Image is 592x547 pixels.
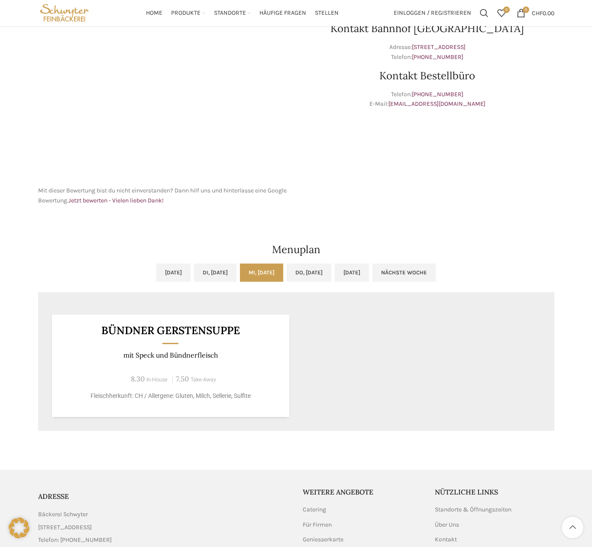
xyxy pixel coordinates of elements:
a: Standorte [214,4,251,22]
a: Do, [DATE] [287,264,331,282]
span: ADRESSE [38,492,69,501]
a: Home [146,4,162,22]
iframe: schwyter bahnhof [38,47,292,177]
span: Bäckerei Schwyter [38,510,88,519]
a: 0 [493,4,510,22]
a: [STREET_ADDRESS] [412,43,466,51]
a: 0 CHF0.00 [512,4,559,22]
span: [STREET_ADDRESS] [38,523,92,532]
p: Mit dieser Bewertung bist du nicht einverstanden? Dann hilf uns und hinterlasse eine Google Bewer... [38,186,292,205]
p: mit Speck und Bündnerfleisch [62,351,278,359]
p: Telefon: E-Mail: [301,90,554,109]
h5: Nützliche Links [435,487,554,497]
a: [EMAIL_ADDRESS][DOMAIN_NAME] [388,100,485,107]
h2: Kontakt Bestellbüro [301,71,554,81]
span: 8.30 [131,374,145,384]
span: Home [146,9,162,17]
div: Main navigation [95,4,389,22]
a: [DATE] [335,264,369,282]
a: Catering [303,505,327,514]
a: Kontakt [435,535,458,544]
a: Mi, [DATE] [240,264,283,282]
a: Standorte & Öffnungszeiten [435,505,512,514]
a: Scroll to top button [562,517,583,538]
span: Produkte [171,9,201,17]
a: Für Firmen [303,521,333,529]
a: [PHONE_NUMBER] [412,91,463,98]
a: Di, [DATE] [194,264,236,282]
a: [DATE] [156,264,191,282]
span: Stellen [315,9,339,17]
h2: Kontakt Bahnhof [GEOGRAPHIC_DATA] [301,23,554,34]
h5: Weitere Angebote [303,487,422,497]
span: 0 [503,7,510,13]
a: Jetzt bewerten - Vielen lieben Dank! [68,197,164,204]
a: Über Uns [435,521,460,529]
span: Standorte [214,9,246,17]
bdi: 0.00 [532,9,554,16]
a: Stellen [315,4,339,22]
span: 0 [523,7,529,13]
span: Take-Away [191,377,216,383]
span: CHF [532,9,543,16]
div: Meine Wunschliste [493,4,510,22]
a: Suchen [476,4,493,22]
a: Nächste Woche [372,264,436,282]
a: Geniesserkarte [303,535,344,544]
a: Produkte [171,4,205,22]
p: Adresse: Telefon: [301,42,554,62]
p: Fleischherkunft: CH / Allergene: Gluten, Milch, Sellerie, Sulfite [62,391,278,400]
h3: Bündner Gerstensuppe [62,325,278,336]
a: List item link [38,535,290,545]
span: Einloggen / Registrieren [394,10,471,16]
span: Häufige Fragen [259,9,306,17]
span: 7.50 [176,374,189,384]
a: Häufige Fragen [259,4,306,22]
h2: Menuplan [38,244,554,255]
span: In-House [146,377,168,383]
a: Site logo [38,9,91,16]
a: Einloggen / Registrieren [389,4,476,22]
a: [PHONE_NUMBER] [412,53,463,61]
